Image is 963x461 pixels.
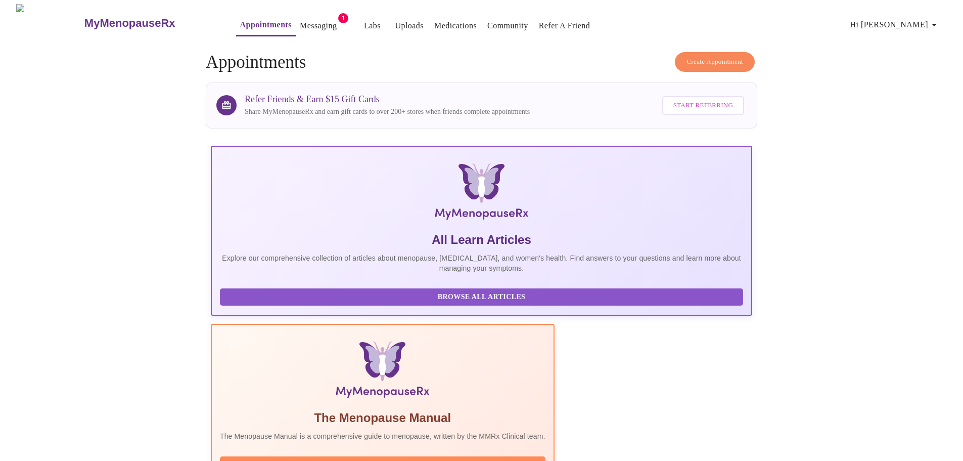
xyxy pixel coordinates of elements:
[220,232,743,248] h5: All Learn Articles
[220,288,743,306] button: Browse All Articles
[271,341,493,402] img: Menopause Manual
[673,100,733,111] span: Start Referring
[686,56,743,68] span: Create Appointment
[535,16,594,36] button: Refer a Friend
[391,16,428,36] button: Uploads
[245,107,530,117] p: Share MyMenopauseRx and earn gift cards to over 200+ stores when friends complete appointments
[84,17,175,30] h3: MyMenopauseRx
[220,253,743,273] p: Explore our comprehensive collection of articles about menopause, [MEDICAL_DATA], and women's hea...
[434,19,477,33] a: Medications
[236,15,296,36] button: Appointments
[220,292,746,301] a: Browse All Articles
[356,16,388,36] button: Labs
[483,16,532,36] button: Community
[675,52,755,72] button: Create Appointment
[296,16,341,36] button: Messaging
[83,6,215,41] a: MyMenopauseRx
[300,19,337,33] a: Messaging
[230,291,733,304] span: Browse All Articles
[364,19,381,33] a: Labs
[430,16,481,36] button: Medications
[338,13,348,23] span: 1
[487,19,528,33] a: Community
[301,163,662,224] img: MyMenopauseRx Logo
[220,410,545,426] h5: The Menopause Manual
[220,431,545,441] p: The Menopause Manual is a comprehensive guide to menopause, written by the MMRx Clinical team.
[240,18,292,32] a: Appointments
[395,19,424,33] a: Uploads
[660,91,747,120] a: Start Referring
[539,19,590,33] a: Refer a Friend
[206,52,757,72] h4: Appointments
[245,94,530,105] h3: Refer Friends & Earn $15 Gift Cards
[662,96,744,115] button: Start Referring
[16,4,83,42] img: MyMenopauseRx Logo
